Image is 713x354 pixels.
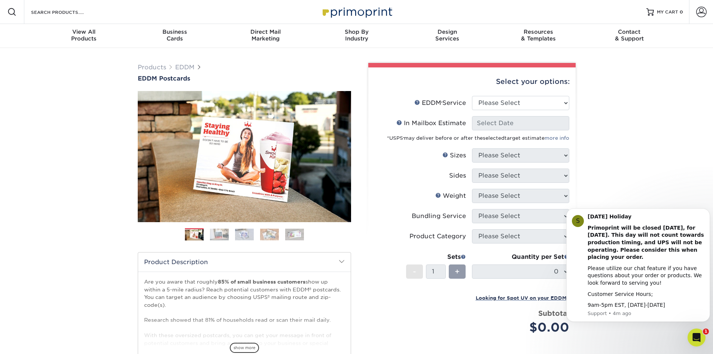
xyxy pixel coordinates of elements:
[478,318,569,336] div: $0.00
[129,24,220,48] a: BusinessCards
[493,24,584,48] a: Resources& Templates
[39,24,130,48] a: View AllProducts
[435,191,466,200] div: Weight
[449,171,466,180] div: Sides
[584,28,675,35] span: Contact
[412,212,466,221] div: Bundling Service
[402,28,493,42] div: Services
[138,75,190,82] span: EDDM Postcards
[403,137,404,139] sup: ®
[235,229,254,240] img: EDDM 03
[402,24,493,48] a: DesignServices
[563,197,713,334] iframe: Intercom notifications message
[538,309,569,317] strong: Subtotal
[584,28,675,42] div: & Support
[409,232,466,241] div: Product Category
[703,329,709,335] span: 1
[396,119,466,128] div: In Mailbox Estimate
[414,99,466,108] div: EDDM Service
[129,28,220,35] span: Business
[483,135,505,141] span: selected
[175,64,195,71] a: EDDM
[472,252,569,261] div: Quantity per Set
[680,9,683,15] span: 0
[260,229,279,240] img: EDDM 04
[129,28,220,42] div: Cards
[413,266,416,277] span: -
[39,28,130,42] div: Products
[30,7,103,16] input: SEARCH PRODUCTS.....
[374,67,570,96] div: Select your options:
[311,24,402,48] a: Shop ByIndustry
[138,64,166,71] a: Products
[138,83,351,230] img: EDDM Postcards 01
[406,252,466,261] div: Sets
[185,229,204,242] img: EDDM 01
[138,252,351,272] h2: Product Description
[2,331,64,351] iframe: Google Customer Reviews
[311,28,402,35] span: Shop By
[476,294,569,301] a: Looking for Spot UV on your EDDM?
[387,135,569,141] small: *USPS may deliver before or after the target estimate
[402,28,493,35] span: Design
[39,28,130,35] span: View All
[319,4,394,20] img: Primoprint
[218,279,305,285] strong: 85% of small business customers
[688,329,706,347] iframe: Intercom live chat
[493,28,584,42] div: & Templates
[472,116,569,130] input: Select Date
[210,229,229,240] img: EDDM 02
[441,101,442,104] sup: ®
[476,295,569,301] small: Looking for Spot UV on your EDDM?
[311,28,402,42] div: Industry
[230,343,259,353] span: show more
[220,28,311,35] span: Direct Mail
[220,28,311,42] div: Marketing
[138,75,351,82] a: EDDM Postcards
[493,28,584,35] span: Resources
[545,135,569,141] a: more info
[455,266,460,277] span: +
[657,9,678,15] span: MY CART
[442,151,466,160] div: Sizes
[220,24,311,48] a: Direct MailMarketing
[285,229,304,240] img: EDDM 05
[584,24,675,48] a: Contact& Support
